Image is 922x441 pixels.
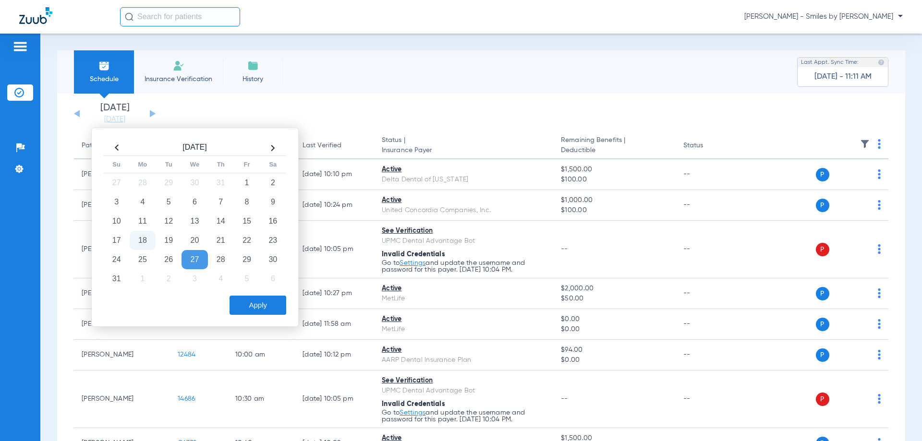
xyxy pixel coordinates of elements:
[553,132,675,159] th: Remaining Benefits |
[303,141,341,151] div: Last Verified
[561,205,667,215] span: $100.00
[561,395,568,402] span: --
[382,251,445,258] span: Invalid Credentials
[382,294,546,304] div: MetLife
[814,72,872,82] span: [DATE] - 11:11 AM
[74,340,170,370] td: [PERSON_NAME]
[382,409,546,423] p: Go to and update the username and password for this payer. [DATE] 10:04 PM.
[382,386,546,396] div: UPMC Dental Advantage Bot
[230,296,286,315] button: Apply
[295,221,374,278] td: [DATE] 10:05 PM
[295,340,374,370] td: [DATE] 10:12 PM
[561,246,568,252] span: --
[676,309,740,340] td: --
[382,236,546,246] div: UPMC Dental Advantage Bot
[561,324,667,334] span: $0.00
[19,7,52,24] img: Zuub Logo
[295,278,374,309] td: [DATE] 10:27 PM
[125,12,133,21] img: Search Icon
[878,319,881,329] img: group-dot-blue.svg
[561,314,667,324] span: $0.00
[816,199,829,212] span: P
[816,393,829,406] span: P
[120,7,240,26] input: Search for patients
[382,260,546,273] p: Go to and update the username and password for this payer. [DATE] 10:04 PM.
[178,351,195,358] span: 12484
[676,278,740,309] td: --
[295,309,374,340] td: [DATE] 11:58 AM
[400,409,425,416] a: Settings
[744,12,903,22] span: [PERSON_NAME] - Smiles by [PERSON_NAME]
[878,139,881,149] img: group-dot-blue.svg
[295,190,374,221] td: [DATE] 10:24 PM
[247,60,259,72] img: History
[86,115,144,124] a: [DATE]
[382,376,546,386] div: See Verification
[878,59,885,66] img: last sync help info
[676,190,740,221] td: --
[400,260,425,266] a: Settings
[81,74,127,84] span: Schedule
[816,348,829,362] span: P
[676,221,740,278] td: --
[878,394,881,404] img: group-dot-blue.svg
[816,168,829,181] span: P
[878,350,881,359] img: group-dot-blue.svg
[82,141,162,151] div: Patient Name
[561,294,667,304] span: $50.00
[561,355,667,365] span: $0.00
[816,287,829,300] span: P
[382,145,546,155] span: Insurance Payer
[382,401,445,407] span: Invalid Credentials
[178,395,195,402] span: 14686
[816,243,829,256] span: P
[382,345,546,355] div: Active
[878,288,881,298] img: group-dot-blue.svg
[295,370,374,428] td: [DATE] 10:05 PM
[382,314,546,324] div: Active
[86,103,144,124] li: [DATE]
[676,132,740,159] th: Status
[561,175,667,185] span: $100.00
[228,340,295,370] td: 10:00 AM
[173,60,184,72] img: Manual Insurance Verification
[676,370,740,428] td: --
[801,58,859,67] span: Last Appt. Sync Time:
[382,195,546,205] div: Active
[561,195,667,205] span: $1,000.00
[878,244,881,254] img: group-dot-blue.svg
[382,205,546,215] div: United Concordia Companies, Inc.
[98,60,110,72] img: Schedule
[141,74,216,84] span: Insurance Verification
[295,159,374,190] td: [DATE] 10:10 PM
[303,141,366,151] div: Last Verified
[878,169,881,179] img: group-dot-blue.svg
[228,370,295,428] td: 10:30 AM
[382,165,546,175] div: Active
[816,318,829,331] span: P
[382,226,546,236] div: See Verification
[561,345,667,355] span: $94.00
[74,370,170,428] td: [PERSON_NAME]
[860,139,870,149] img: filter.svg
[382,284,546,294] div: Active
[130,140,260,156] th: [DATE]
[676,340,740,370] td: --
[561,165,667,175] span: $1,500.00
[561,284,667,294] span: $2,000.00
[382,175,546,185] div: Delta Dental of [US_STATE]
[230,74,276,84] span: History
[12,41,28,52] img: hamburger-icon
[382,324,546,334] div: MetLife
[382,355,546,365] div: AARP Dental Insurance Plan
[878,200,881,210] img: group-dot-blue.svg
[676,159,740,190] td: --
[374,132,553,159] th: Status |
[561,145,667,155] span: Deductible
[82,141,124,151] div: Patient Name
